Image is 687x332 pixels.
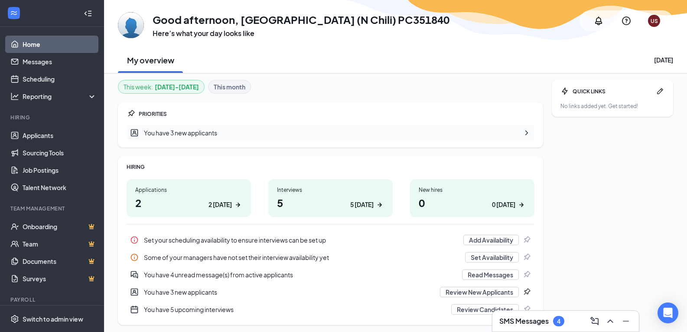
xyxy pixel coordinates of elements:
a: CalendarNewYou have 5 upcoming interviewsReview CandidatesPin [127,301,534,318]
svg: Info [130,253,139,262]
a: SurveysCrown [23,270,97,287]
h3: Here’s what your day looks like [153,29,449,38]
div: You have 4 unread message(s) from active applicants [127,266,534,283]
svg: Minimize [621,316,631,326]
a: TeamCrown [23,235,97,253]
button: Add Availability [463,235,519,245]
div: You have 3 new applicants [144,128,517,137]
svg: Collapse [84,9,92,18]
img: Union Street (N Chili) PC351840 [118,12,144,38]
div: Payroll [10,296,95,303]
div: You have 5 upcoming interviews [144,305,446,314]
a: UserEntityYou have 3 new applicantsChevronRight [127,125,534,141]
b: [DATE] - [DATE] [155,82,199,92]
svg: ArrowRight [517,201,526,209]
a: OnboardingCrown [23,218,97,235]
button: Read Messages [462,270,519,280]
a: Job Postings [23,161,97,179]
svg: ChevronRight [522,128,531,137]
div: You have 5 upcoming interviews [127,301,534,318]
div: Some of your managers have not set their interview availability yet [127,249,534,266]
div: QUICK LINKS [573,88,652,95]
div: Some of your managers have not set their interview availability yet [144,253,460,262]
svg: ArrowRight [234,201,242,209]
svg: Pin [522,253,531,262]
div: Reporting [23,92,97,101]
svg: Pen [656,87,664,95]
svg: Pin [522,288,531,296]
h2: My overview [127,55,174,66]
svg: DoubleChatActive [130,270,139,279]
a: Applications22 [DATE]ArrowRight [127,179,251,217]
div: 0 [DATE] [492,200,515,209]
svg: Pin [522,236,531,244]
button: Review New Applicants [440,287,519,297]
button: ChevronUp [602,314,616,328]
a: DocumentsCrown [23,253,97,270]
button: Set Availability [465,252,519,263]
svg: Pin [522,270,531,279]
a: InfoSome of your managers have not set their interview availability yetSet AvailabilityPin [127,249,534,266]
a: InfoSet your scheduling availability to ensure interviews can be set upAdd AvailabilityPin [127,231,534,249]
a: Talent Network [23,179,97,196]
div: HIRING [127,163,534,171]
div: Open Intercom Messenger [658,302,678,323]
svg: Analysis [10,92,19,101]
button: Review Candidates [451,304,519,315]
div: You have 4 unread message(s) from active applicants [144,270,457,279]
div: [DATE] [654,56,673,64]
a: Home [23,36,97,53]
div: 4 [557,318,560,325]
div: PRIORITIES [139,110,534,118]
svg: Settings [10,315,19,323]
div: Set your scheduling availability to ensure interviews can be set up [144,236,458,244]
svg: Pin [127,109,135,118]
div: No links added yet. Get started! [560,102,664,110]
a: DoubleChatActiveYou have 4 unread message(s) from active applicantsRead MessagesPin [127,266,534,283]
button: Minimize [618,314,632,328]
a: Sourcing Tools [23,144,97,161]
a: Scheduling [23,70,97,88]
svg: WorkstreamLogo [10,9,18,17]
b: This month [214,82,245,92]
a: New hires00 [DATE]ArrowRight [410,179,534,217]
div: Team Management [10,205,95,212]
a: Interviews55 [DATE]ArrowRight [268,179,393,217]
div: Applications [135,186,242,194]
div: Set your scheduling availability to ensure interviews can be set up [127,231,534,249]
svg: Pin [522,305,531,314]
h1: 5 [277,195,384,210]
div: This week : [124,82,199,92]
svg: ComposeMessage [589,316,600,326]
h1: 0 [419,195,526,210]
h3: SMS Messages [499,316,549,326]
a: Applicants [23,127,97,144]
div: US [651,17,658,25]
svg: CalendarNew [130,305,139,314]
svg: ChevronUp [605,316,615,326]
a: UserEntityYou have 3 new applicantsReview New ApplicantsPin [127,283,534,301]
h1: 2 [135,195,242,210]
div: You have 3 new applicants [127,283,534,301]
svg: ArrowRight [375,201,384,209]
div: 2 [DATE] [208,200,232,209]
div: Switch to admin view [23,315,83,323]
h1: Good afternoon, [GEOGRAPHIC_DATA] (N Chili) PC351840 [153,12,449,27]
button: ComposeMessage [587,314,601,328]
div: Hiring [10,114,95,121]
div: 5 [DATE] [350,200,374,209]
svg: Notifications [593,16,604,26]
svg: Info [130,236,139,244]
svg: Bolt [560,87,569,95]
svg: UserEntity [130,288,139,296]
svg: QuestionInfo [621,16,632,26]
div: New hires [419,186,526,194]
a: Messages [23,53,97,70]
div: Interviews [277,186,384,194]
svg: UserEntity [130,128,139,137]
div: You have 3 new applicants [144,288,435,296]
div: You have 3 new applicants [127,125,534,141]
